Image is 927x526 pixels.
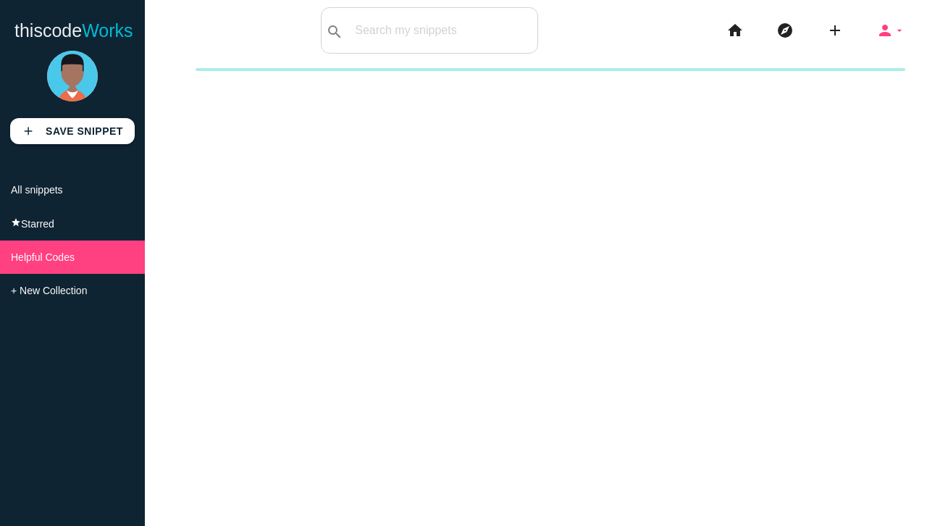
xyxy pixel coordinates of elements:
[894,7,905,54] i: arrow_drop_down
[776,7,794,54] i: explore
[11,251,75,263] span: Helpful Codes
[348,15,537,46] input: Search my snippets
[11,184,63,196] span: All snippets
[322,8,348,53] button: search
[46,125,123,137] b: Save Snippet
[82,20,133,41] span: Works
[11,217,21,227] i: star
[21,218,54,230] span: Starred
[47,51,98,101] img: boy-1.png
[10,118,135,144] a: addSave Snippet
[11,285,87,296] span: + New Collection
[22,118,35,144] i: add
[876,7,894,54] i: person
[14,7,133,54] a: thiscodeWorks
[826,7,844,54] i: add
[726,7,744,54] i: home
[326,9,343,55] i: search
